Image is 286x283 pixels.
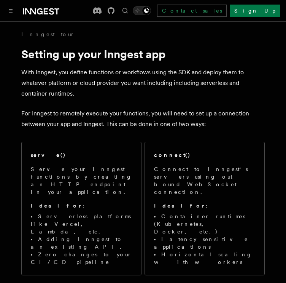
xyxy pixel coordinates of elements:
[31,165,132,196] p: Serve your Inngest functions by creating an HTTP endpoint in your application.
[21,67,265,99] p: With Inngest, you define functions or workflows using the SDK and deploy them to whatever platfor...
[154,235,255,251] li: Latency sensitive applications
[21,108,265,130] p: For Inngest to remotely execute your functions, you will need to set up a connection between your...
[31,203,83,209] strong: Ideal for
[133,6,151,15] button: Toggle dark mode
[230,5,280,17] a: Sign Up
[31,213,132,235] li: Serverless platforms like Vercel, Lambda, etc.
[154,202,255,209] p: :
[154,203,206,209] strong: Ideal for
[154,165,255,196] p: Connect to Inngest's servers using out-bound WebSocket connection.
[157,5,227,17] a: Contact sales
[154,251,255,266] li: Horizontal scaling with workers
[31,151,66,159] h2: serve()
[154,213,255,235] li: Container runtimes (Kubernetes, Docker, etc.)
[145,142,265,275] a: connect()Connect to Inngest's servers using out-bound WebSocket connection.Ideal for:Container ru...
[21,142,141,275] a: serve()Serve your Inngest functions by creating an HTTP endpoint in your application.Ideal for:Se...
[6,6,15,15] button: Toggle navigation
[31,202,132,209] p: :
[21,47,265,61] h1: Setting up your Inngest app
[154,151,191,159] h2: connect()
[21,30,75,38] a: Inngest tour
[121,6,130,15] button: Find something...
[31,235,132,251] li: Adding Inngest to an existing API.
[31,251,132,266] li: Zero changes to your CI/CD pipeline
